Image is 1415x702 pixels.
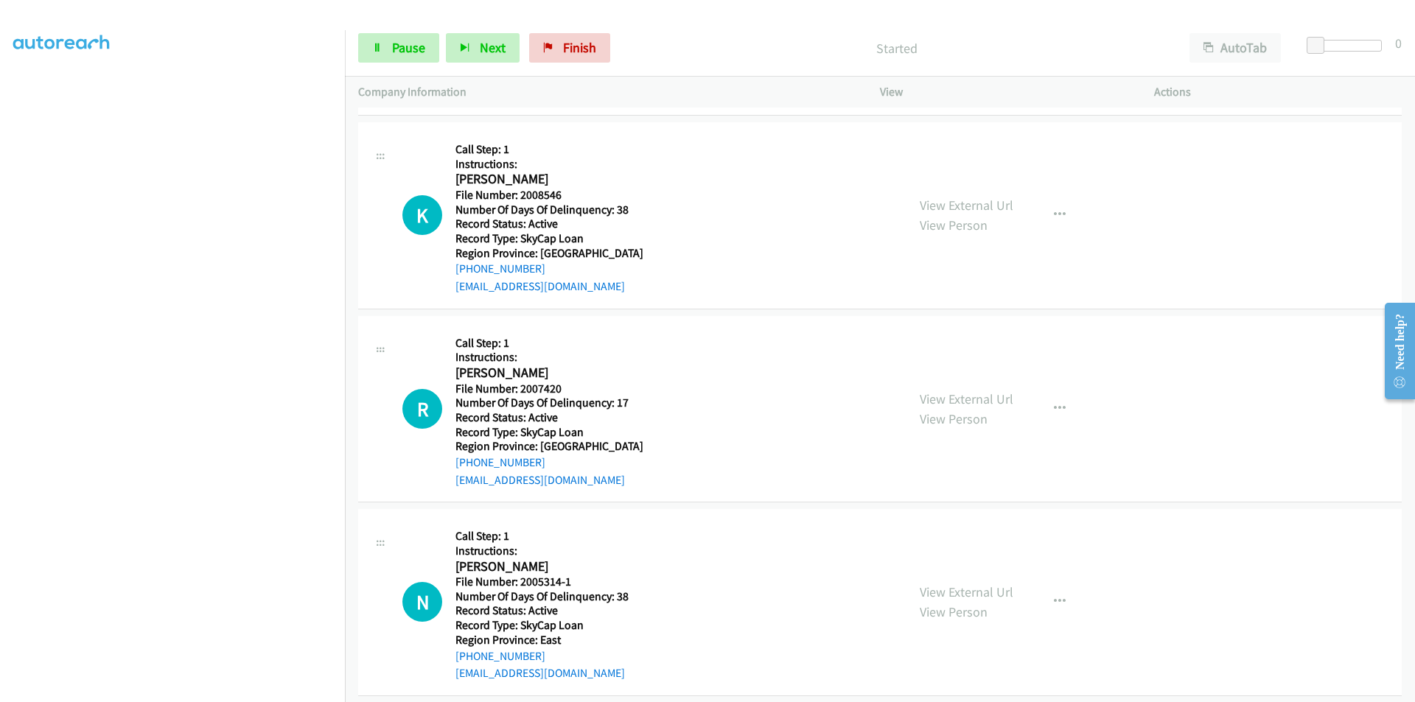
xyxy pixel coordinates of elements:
[1372,292,1415,410] iframe: Resource Center
[455,217,643,231] h5: Record Status: Active
[446,33,520,63] button: Next
[920,390,1013,407] a: View External Url
[920,217,988,234] a: View Person
[480,39,506,56] span: Next
[529,33,610,63] a: Finish
[455,350,643,365] h5: Instructions:
[455,142,643,157] h5: Call Step: 1
[455,618,629,633] h5: Record Type: SkyCap Loan
[455,246,643,261] h5: Region Province: [GEOGRAPHIC_DATA]
[455,382,643,396] h5: File Number: 2007420
[402,389,442,429] h1: R
[402,195,442,235] h1: K
[455,336,643,351] h5: Call Step: 1
[455,188,643,203] h5: File Number: 2008546
[920,583,1013,600] a: View External Url
[455,203,643,217] h5: Number Of Days Of Delinquency: 38
[455,603,629,618] h5: Record Status: Active
[455,439,643,454] h5: Region Province: [GEOGRAPHIC_DATA]
[455,157,643,172] h5: Instructions:
[630,38,1163,58] p: Started
[358,33,439,63] a: Pause
[1395,33,1402,53] div: 0
[1154,83,1402,101] p: Actions
[402,582,442,622] div: The call is yet to be attempted
[455,396,643,410] h5: Number Of Days Of Delinquency: 17
[402,582,442,622] h1: N
[455,558,629,575] h2: [PERSON_NAME]
[455,589,629,604] h5: Number Of Days Of Delinquency: 38
[455,455,545,469] a: [PHONE_NUMBER]
[455,231,643,246] h5: Record Type: SkyCap Loan
[880,83,1128,101] p: View
[563,39,596,56] span: Finish
[455,633,629,647] h5: Region Province: East
[1189,33,1281,63] button: AutoTab
[455,425,643,440] h5: Record Type: SkyCap Loan
[455,171,627,188] h2: [PERSON_NAME]
[1314,40,1382,52] div: Delay between calls (in seconds)
[455,262,545,275] a: [PHONE_NUMBER]
[455,365,627,382] h2: [PERSON_NAME]
[455,544,629,558] h5: Instructions:
[455,649,545,663] a: [PHONE_NUMBER]
[358,83,853,101] p: Company Information
[920,603,988,620] a: View Person
[455,279,625,293] a: [EMAIL_ADDRESS][DOMAIN_NAME]
[392,39,425,56] span: Pause
[455,529,629,544] h5: Call Step: 1
[455,473,625,487] a: [EMAIL_ADDRESS][DOMAIN_NAME]
[402,389,442,429] div: The call is yet to be attempted
[920,197,1013,214] a: View External Url
[920,410,988,427] a: View Person
[455,575,629,589] h5: File Number: 2005314-1
[402,195,442,235] div: The call is yet to be attempted
[455,666,625,680] a: [EMAIL_ADDRESS][DOMAIN_NAME]
[455,410,643,425] h5: Record Status: Active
